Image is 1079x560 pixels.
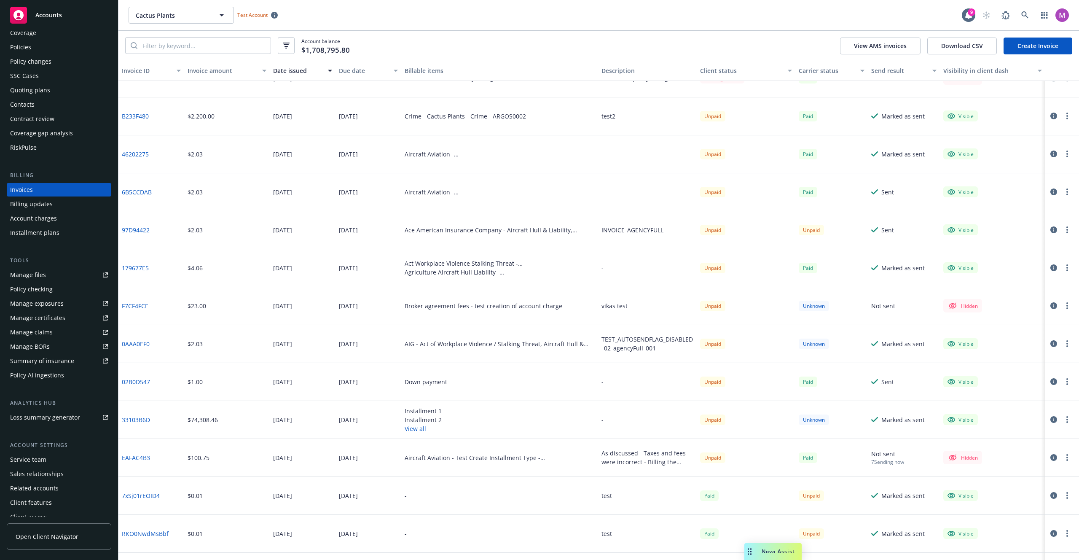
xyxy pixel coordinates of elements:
div: Visible [947,188,974,196]
div: Aircraft Aviation - Test Create Installment Type - TESTCREATETINSTA [405,453,595,462]
div: Invoice ID [122,66,172,75]
div: Hidden [947,452,978,463]
button: Nova Assist [744,543,802,560]
div: Unpaid [700,415,725,425]
span: Paid [799,149,817,159]
div: Quoting plans [10,83,50,97]
div: Visible [947,264,974,272]
button: Billable items [401,61,599,81]
div: Paid [799,187,817,197]
div: Account charges [10,212,57,225]
div: Installment plans [10,226,59,240]
div: [DATE] [339,529,358,538]
div: $2,200.00 [188,112,215,121]
button: Invoice amount [184,61,270,81]
a: Billing updates [7,197,111,211]
button: Send result [868,61,940,81]
a: SSC Cases [7,69,111,83]
div: Summary of insurance [10,354,74,368]
button: Due date [336,61,401,81]
div: Not sent [871,302,895,310]
div: Related accounts [10,482,59,495]
div: Marked as sent [881,264,925,272]
div: Billing updates [10,197,53,211]
div: Service team [10,453,46,466]
button: Client status [697,61,795,81]
a: Policy AI ingestions [7,369,111,382]
div: Aircraft Aviation - MultiplePolicies_AutoSendEnable_01_scheduled30nov_03 - MultiplePolicies_AutoS... [405,188,595,197]
span: Paid [700,528,719,539]
a: Installment plans [7,226,111,240]
a: Service team [7,453,111,466]
div: [DATE] [273,226,292,234]
div: Paid [799,452,817,463]
div: Visible [947,416,974,423]
div: Due date [339,66,389,75]
a: F7CF4FCE [122,302,148,310]
div: test [601,491,612,500]
div: [DATE] [273,377,292,386]
div: Invoice amount [188,66,257,75]
div: Paid [799,263,817,273]
a: Manage exposures [7,297,111,310]
div: RiskPulse [10,141,37,154]
div: Tools [7,256,111,265]
div: Date issued [273,66,323,75]
a: Create Invoice [1004,38,1072,54]
div: [DATE] [273,529,292,538]
div: [DATE] [339,453,358,462]
div: Aircraft Aviation - MultiplePolicies_AutoSendEnable_01_scheduled30nov_03 - MultiplePolicies_AutoS... [405,150,595,159]
div: INVOICE_AGENCYFULL [601,226,663,234]
div: Client status [700,66,783,75]
a: Sales relationships [7,467,111,481]
a: Coverage gap analysis [7,127,111,140]
div: SSC Cases [10,69,39,83]
div: Unpaid [700,301,725,311]
div: [DATE] [339,188,358,197]
div: Visible [947,226,974,234]
span: Accounts [35,12,62,19]
div: Policy changes [10,55,51,68]
div: Hidden [947,301,978,311]
div: Manage exposures [10,297,64,310]
div: $100.75 [188,453,209,462]
div: Contract review [10,112,54,126]
div: [DATE] [273,339,292,348]
div: Unpaid [700,339,725,349]
div: [DATE] [339,264,358,272]
span: Paid [799,377,817,387]
div: Installment 1 [405,407,442,415]
div: [DATE] [339,150,358,159]
a: Account charges [7,212,111,225]
a: Invoices [7,183,111,197]
a: Summary of insurance [7,354,111,368]
div: Manage certificates [10,311,65,325]
div: - [405,529,407,538]
span: Nova Assist [762,548,795,555]
a: Contacts [7,98,111,111]
div: [DATE] [273,188,292,197]
div: $2.03 [188,188,203,197]
div: Visible [947,378,974,385]
a: Client features [7,496,111,509]
div: test2 [601,112,615,121]
a: Manage certificates [7,311,111,325]
div: TEST_AUTOSENDFLAG_DISABLED_02_agencyFull_001 [601,335,693,353]
div: Unpaid [700,149,725,159]
div: Unknown [799,339,829,349]
a: 179677E5 [122,264,149,272]
span: Test Account [237,11,268,19]
div: Manage claims [10,326,53,339]
button: View all [405,424,442,433]
div: Marked as sent [881,150,925,159]
button: Download CSV [927,38,997,54]
span: Test Account [234,11,281,19]
div: Client features [10,496,52,509]
div: Visible [947,150,974,158]
a: Accounts [7,3,111,27]
div: test [601,529,612,538]
span: Account balance [301,38,350,54]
